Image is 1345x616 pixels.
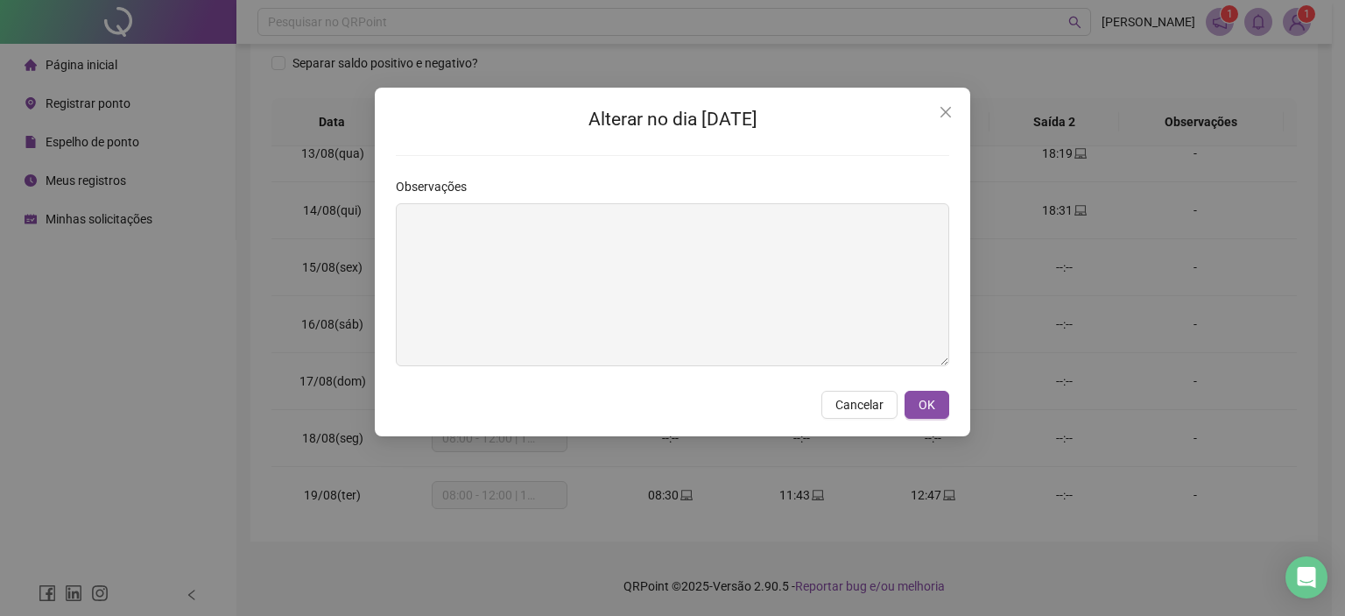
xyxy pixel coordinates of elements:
span: OK [919,395,935,414]
h2: Alterar no dia [DATE] [396,105,949,134]
span: close [939,105,953,119]
div: Open Intercom Messenger [1285,556,1327,598]
button: Close [932,98,960,126]
button: Cancelar [821,391,898,419]
label: Observações [396,177,478,196]
span: Cancelar [835,395,884,414]
button: OK [905,391,949,419]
